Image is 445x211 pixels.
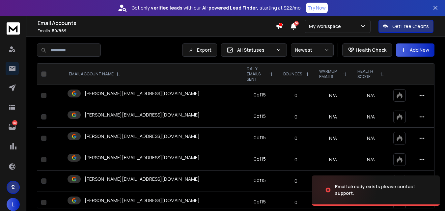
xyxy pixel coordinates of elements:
[282,199,310,206] p: 0
[151,5,182,11] strong: verified leads
[85,154,200,161] p: [PERSON_NAME][EMAIL_ADDRESS][DOMAIN_NAME]
[254,134,266,141] div: 0 of 15
[314,85,352,106] td: N/A
[356,135,385,142] p: N/A
[392,23,429,30] p: Get Free Credits
[314,128,352,149] td: N/A
[283,71,302,77] p: BOUNCES
[282,92,310,99] p: 0
[282,135,310,142] p: 0
[308,5,326,11] p: Try Now
[69,71,120,77] div: EMAIL ACCOUNT NAME
[342,43,392,57] button: Health Check
[182,43,217,57] button: Export
[7,198,20,211] button: L
[237,47,273,53] p: All Statuses
[356,156,385,163] p: N/A
[85,112,200,118] p: [PERSON_NAME][EMAIL_ADDRESS][DOMAIN_NAME]
[356,114,385,120] p: N/A
[309,23,344,30] p: My Workspace
[319,69,340,79] p: WARMUP EMAILS
[291,43,334,57] button: Newest
[282,114,310,120] p: 0
[85,176,200,182] p: [PERSON_NAME][EMAIL_ADDRESS][DOMAIN_NAME]
[202,5,258,11] strong: AI-powered Lead Finder,
[314,106,352,128] td: N/A
[396,43,434,57] button: Add New
[356,47,386,53] p: Health Check
[335,183,432,197] div: Email already exists please contact support.
[85,197,200,204] p: [PERSON_NAME][EMAIL_ADDRESS][DOMAIN_NAME]
[282,178,310,184] p: 0
[7,22,20,35] img: logo
[356,92,385,99] p: N/A
[314,149,352,171] td: N/A
[38,19,276,27] h1: Email Accounts
[131,5,301,11] p: Get only with our starting at $22/mo
[247,66,266,82] p: DAILY EMAILS SENT
[38,28,276,34] p: Emails :
[357,69,377,79] p: HEALTH SCORE
[254,198,266,205] div: 0 of 15
[378,20,433,33] button: Get Free Credits
[85,133,200,140] p: [PERSON_NAME][EMAIL_ADDRESS][DOMAIN_NAME]
[254,92,266,98] div: 0 of 15
[254,156,266,162] div: 0 of 15
[12,120,17,125] p: 160
[312,172,378,208] img: image
[294,21,299,26] span: 50
[52,28,67,34] span: 50 / 969
[6,120,19,133] a: 160
[254,113,266,119] div: 0 of 15
[306,3,328,13] button: Try Now
[85,90,200,97] p: [PERSON_NAME][EMAIL_ADDRESS][DOMAIN_NAME]
[254,177,266,184] div: 0 of 15
[282,156,310,163] p: 0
